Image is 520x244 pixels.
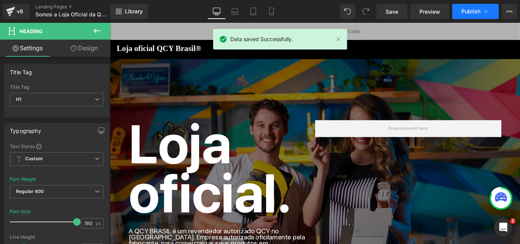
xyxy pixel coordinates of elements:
[262,4,281,19] a: Mobile
[510,218,516,224] span: 2
[10,85,104,90] div: Title Tag
[494,218,512,236] iframe: Intercom live chat
[410,4,449,19] a: Preview
[340,4,355,19] button: Undo
[15,6,25,16] div: v6
[3,4,29,19] a: v6
[386,8,398,16] span: Save
[502,4,517,19] button: More
[10,209,31,214] div: Font Size
[461,8,480,14] span: Publish
[10,143,104,149] div: Text Styles
[110,4,148,19] a: New Library
[420,8,440,16] span: Preview
[35,11,108,18] span: Somos a Loja Oficial da QCY no [GEOGRAPHIC_DATA] | Confira o Documento
[96,221,102,226] span: px
[16,188,44,194] b: Regular 400
[19,28,43,34] span: Heading
[358,4,373,19] button: Redo
[230,35,293,43] span: Data saved Successfully.
[25,156,43,162] b: Custom
[8,24,103,33] strong: Loja oficial QCY Brasil®
[10,65,32,75] div: Title Tag
[57,40,112,57] a: Design
[16,96,21,102] b: H1
[10,234,104,240] div: Line Height
[125,8,143,15] span: Library
[21,100,204,228] strong: Loja oficial.
[226,4,244,19] a: Laptop
[452,4,499,19] button: Publish
[35,4,123,10] a: Landing Pages
[244,4,262,19] a: Tablet
[10,177,36,182] div: Font Weight
[10,123,41,134] div: Typography
[207,4,226,19] a: Desktop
